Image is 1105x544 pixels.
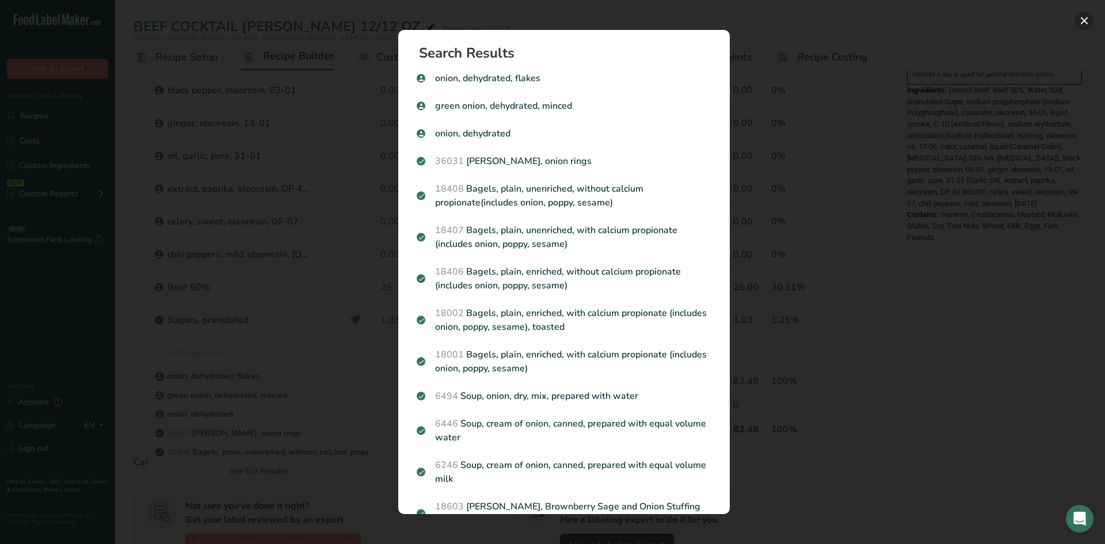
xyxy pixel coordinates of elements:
[435,155,464,168] span: 36031
[417,417,711,444] p: Soup, cream of onion, canned, prepared with equal volume water
[417,265,711,292] p: Bagels, plain, enriched, without calcium propionate (includes onion, poppy, sesame)
[417,458,711,486] p: Soup, cream of onion, canned, prepared with equal volume milk
[417,223,711,251] p: Bagels, plain, unenriched, with calcium propionate (includes onion, poppy, sesame)
[435,307,464,319] span: 18002
[417,306,711,334] p: Bagels, plain, enriched, with calcium propionate (includes onion, poppy, sesame), toasted
[435,348,464,361] span: 18001
[419,46,718,60] h1: Search Results
[435,265,464,278] span: 18406
[435,417,458,430] span: 6446
[435,459,458,471] span: 6246
[417,389,711,403] p: Soup, onion, dry, mix, prepared with water
[417,182,711,210] p: Bagels, plain, unenriched, without calcium propionate(includes onion, poppy, sesame)
[435,182,464,195] span: 18408
[417,71,711,85] p: onion, dehydrated, flakes
[1066,505,1093,532] div: Open Intercom Messenger
[435,500,464,513] span: 18603
[417,500,711,527] p: [PERSON_NAME], Brownberry Sage and Onion Stuffing Mix, dry
[417,99,711,113] p: green onion, dehydrated, minced
[417,154,711,168] p: [PERSON_NAME], onion rings
[435,224,464,237] span: 18407
[417,127,711,140] p: onion, dehydrated
[417,348,711,375] p: Bagels, plain, enriched, with calcium propionate (includes onion, poppy, sesame)
[435,390,458,402] span: 6494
